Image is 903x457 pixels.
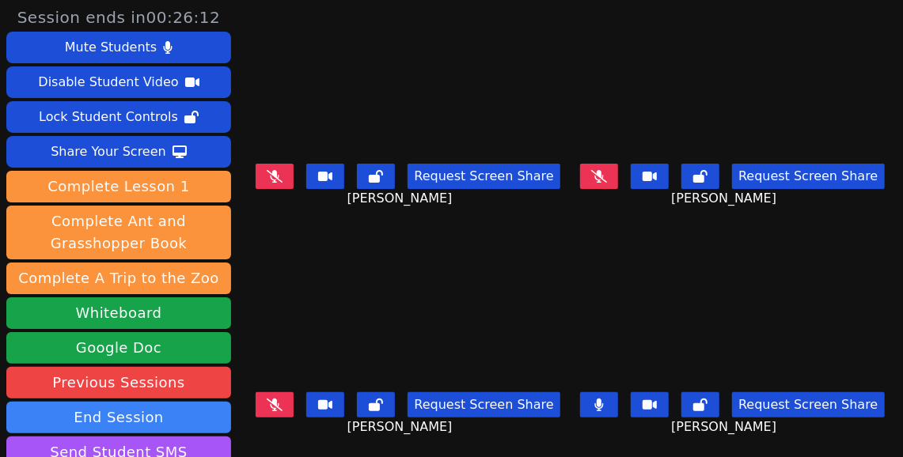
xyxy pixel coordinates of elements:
span: [PERSON_NAME] [671,417,780,436]
button: Share Your Screen [6,136,231,168]
button: Request Screen Share [408,392,560,417]
button: End Session [6,402,231,433]
button: Lock Student Controls [6,101,231,133]
button: Complete A Trip to the Zoo [6,262,231,294]
button: Disable Student Video [6,66,231,98]
span: [PERSON_NAME] [671,189,780,208]
button: Whiteboard [6,297,231,329]
span: Session ends in [17,6,221,28]
a: Previous Sessions [6,367,231,398]
button: Mute Students [6,32,231,63]
button: Request Screen Share [408,164,560,189]
button: Complete Ant and Grasshopper Book [6,206,231,259]
div: Share Your Screen [51,139,166,164]
button: Request Screen Share [732,164,884,189]
span: [PERSON_NAME] [347,189,457,208]
span: [PERSON_NAME] [347,417,457,436]
div: Lock Student Controls [39,104,178,130]
div: Mute Students [65,35,157,60]
a: Google Doc [6,332,231,364]
button: Request Screen Share [732,392,884,417]
time: 00:26:12 [146,8,221,27]
div: Disable Student Video [38,70,178,95]
button: Complete Lesson 1 [6,171,231,202]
